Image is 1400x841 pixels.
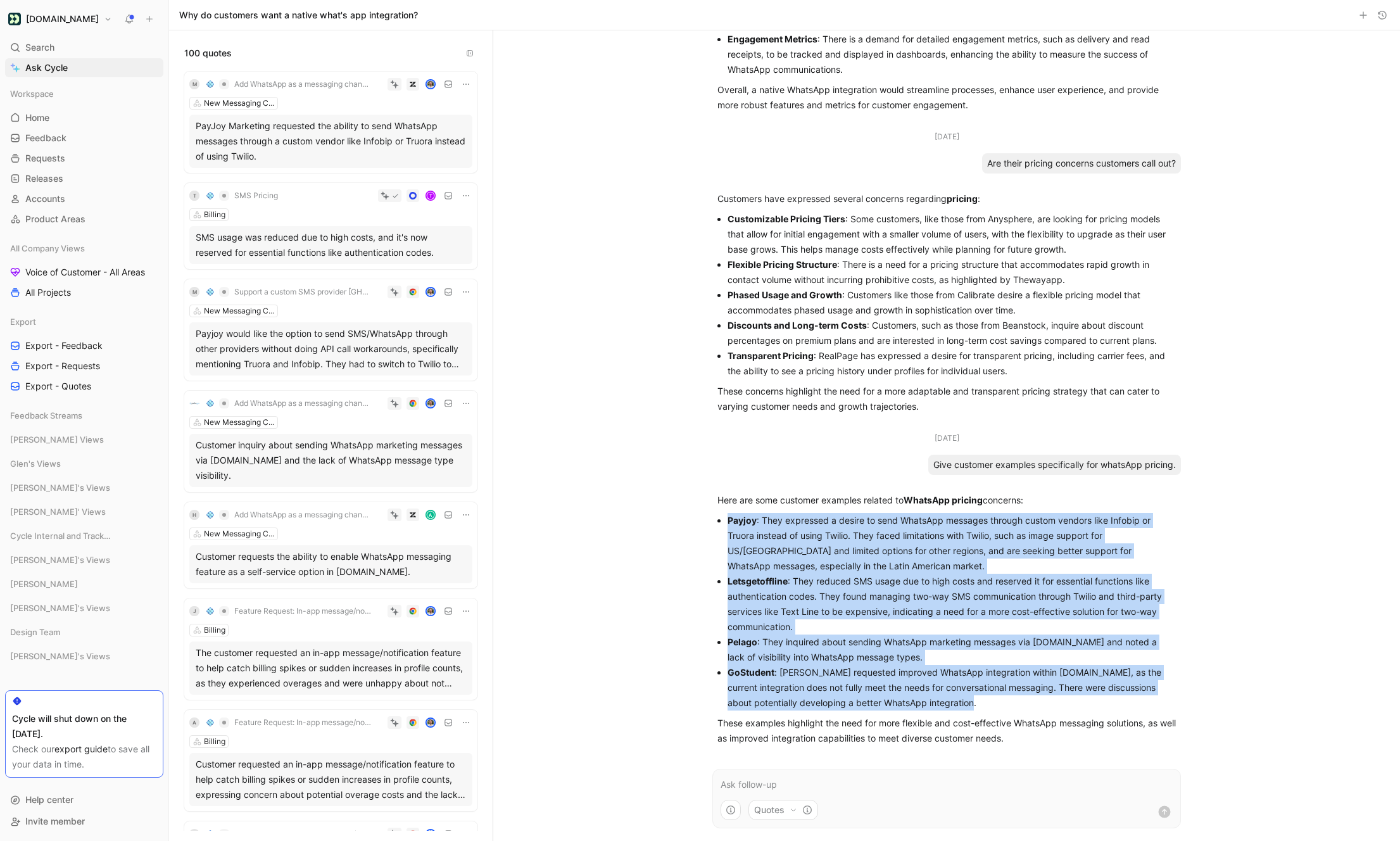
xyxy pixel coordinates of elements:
[206,830,214,838] img: 💠
[10,626,60,638] span: Design Team
[728,515,757,526] strong: Payjoy
[25,380,91,393] span: Export - Quotes
[202,715,376,730] button: 💠Feature Request: In-app message/notification to help catch billing spikes or sudden increases in...
[5,263,163,282] a: Voice of Customer - All Areas
[5,169,163,188] a: Releases
[206,80,214,88] img: 💠
[5,336,163,355] a: Export - Feedback
[184,46,232,61] span: 100 quotes
[204,735,225,748] div: Billing
[204,416,275,429] div: New Messaging Channels
[728,320,867,331] strong: Discounts and Long-term Costs
[5,406,163,425] div: Feedback Streams
[8,13,21,25] img: Customer.io
[204,528,275,540] div: New Messaging Channels
[196,326,466,372] div: Payjoy would like the option to send SMS/WhatsApp through other providers without doing API call ...
[10,87,54,100] span: Workspace
[947,193,978,204] strong: pricing
[10,315,36,328] span: Export
[5,430,163,449] div: [PERSON_NAME] Views
[928,455,1181,475] div: Give customer examples specifically for whatsApp pricing.
[427,719,435,727] img: avatar
[10,457,61,470] span: Glen's Views
[234,398,372,408] span: Add WhatsApp as a messaging channel
[427,511,435,519] div: A
[5,478,163,501] div: [PERSON_NAME]'s Views
[204,208,225,221] div: Billing
[206,719,214,726] img: 💠
[234,829,372,839] span: Feature Request: In-app message/notification to help catch billing spikes or sudden increases in ...
[5,454,163,477] div: Glen's Views
[204,97,275,110] div: New Messaging Channels
[5,312,163,331] div: Export
[728,574,1176,635] p: : They reduced SMS usage due to high costs and reserved it for essential functions like authentic...
[5,526,163,549] div: Cycle Internal and Tracking
[206,192,214,199] img: 💠
[196,438,466,483] div: Customer inquiry about sending WhatsApp marketing messages via [DOMAIN_NAME] and the lack of What...
[202,396,376,411] button: 💠Add WhatsApp as a messaging channel
[5,210,163,229] a: Product Areas
[5,526,163,545] div: Cycle Internal and Tracking
[202,77,376,92] button: 💠Add WhatsApp as a messaging channel
[5,623,163,642] div: Design Team
[427,288,435,296] img: avatar
[189,510,199,520] div: H
[5,574,163,597] div: [PERSON_NAME]
[717,384,1176,414] p: These concerns highlight the need for a more adaptable and transparent pricing strategy that can ...
[5,598,163,621] div: [PERSON_NAME]'s Views
[935,130,959,143] div: [DATE]
[728,288,1176,318] p: : Customers like those from Calibrate desire a flexible pricing model that accommodates phased us...
[5,377,163,396] a: Export - Quotes
[196,757,466,802] div: Customer requested an in-app message/notification feature to help catch billing spikes or sudden ...
[10,481,110,494] span: [PERSON_NAME]'s Views
[202,188,282,203] button: 💠SMS Pricing
[25,152,65,165] span: Requests
[196,230,466,260] div: SMS usage was reduced due to high costs, and it's now reserved for essential functions like authe...
[427,192,435,200] div: T
[25,60,68,75] span: Ask Cycle
[189,398,199,408] img: logo
[728,259,837,270] strong: Flexible Pricing Structure
[5,574,163,593] div: [PERSON_NAME]
[5,406,163,429] div: Feedback Streams
[427,80,435,89] img: avatar
[26,13,99,25] h1: [DOMAIN_NAME]
[728,32,1176,77] p: : There is a demand for detailed engagement metrics, such as delivery and read receipts, to be tr...
[10,505,106,518] span: [PERSON_NAME]' Views
[10,553,110,566] span: [PERSON_NAME]'s Views
[202,284,376,300] button: 💠Support a custom SMS provider [GH#6612]
[717,191,1176,206] p: Customers have expressed several concerns regarding :
[5,283,163,302] a: All Projects
[25,360,100,372] span: Export - Requests
[5,58,163,77] a: Ask Cycle
[189,718,199,728] div: A
[728,576,788,586] strong: Letsgetoffline
[25,286,71,299] span: All Projects
[25,794,73,805] span: Help center
[728,289,842,300] strong: Phased Usage and Growth
[234,191,278,201] span: SMS Pricing
[10,578,78,590] span: [PERSON_NAME]
[5,623,163,645] div: Design Team
[202,604,376,619] button: 💠Feature Request: In-app message/notification to help catch billing spikes or sudden increases in...
[5,502,163,521] div: [PERSON_NAME]' Views
[728,318,1176,348] p: : Customers, such as those from Beanstock, inquire about discount percentages on premium plans an...
[234,510,372,520] span: Add WhatsApp as a messaging channel
[5,239,163,302] div: All Company ViewsVoice of Customer - All AreasAll Projects
[25,213,85,225] span: Product Areas
[25,193,65,205] span: Accounts
[206,288,214,296] img: 💠
[748,800,818,820] button: Quotes
[5,430,163,453] div: [PERSON_NAME] Views
[25,816,85,826] span: Invite member
[234,79,372,89] span: Add WhatsApp as a messaging channel
[5,149,163,168] a: Requests
[427,400,435,408] img: avatar
[5,312,163,396] div: ExportExport - FeedbackExport - RequestsExport - Quotes
[5,550,163,573] div: [PERSON_NAME]'s Views
[196,549,466,579] div: Customer requests the ability to enable WhatsApp messaging feature as a self-service option in [D...
[234,718,372,728] span: Feature Request: In-app message/notification to help catch billing spikes or sudden increases in ...
[728,348,1176,379] p: : RealPage has expressed a desire for transparent pricing, including carrier fees, and the abilit...
[12,711,156,742] div: Cycle will shut down on the [DATE].
[189,829,199,839] div: K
